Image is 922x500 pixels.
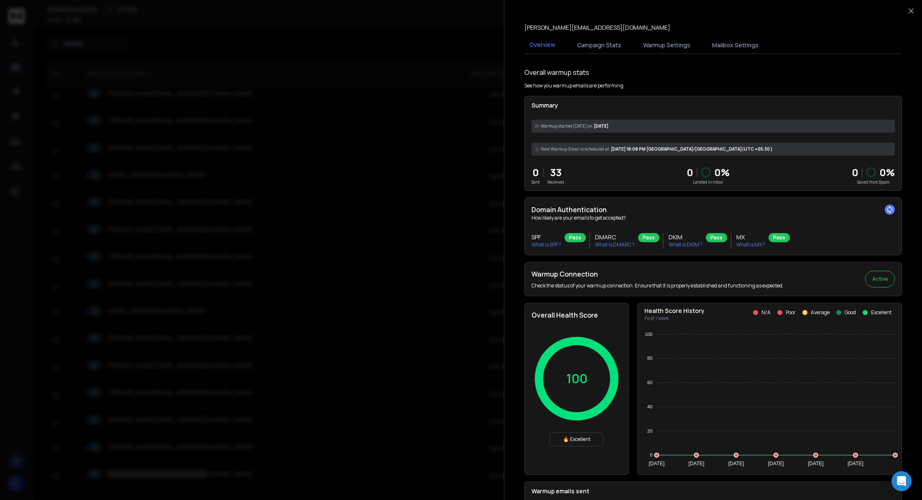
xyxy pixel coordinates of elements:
[531,310,622,320] h2: Overall Health Score
[524,36,560,55] button: Overview
[706,233,727,242] div: Pass
[811,309,830,316] p: Average
[669,233,702,241] h3: DKIM
[531,143,895,156] div: [DATE] 18:08 PM [GEOGRAPHIC_DATA]/[GEOGRAPHIC_DATA] (UTC +05:30 )
[687,166,693,179] p: 0
[761,309,771,316] p: N/A
[650,452,652,457] tspan: 0
[572,36,626,54] button: Campaign Stats
[852,165,858,179] strong: 0
[728,461,744,467] tspan: [DATE]
[707,36,764,54] button: Mailbox Settings
[549,432,604,446] div: 🔥 Excellent
[852,179,895,185] p: Saved from Spam
[595,233,635,241] h3: DMARC
[687,179,730,185] p: Landed in Inbox
[564,233,586,242] div: Pass
[689,461,705,467] tspan: [DATE]
[524,67,589,77] h1: Overall warmup stats
[879,166,895,179] p: 0 %
[524,23,670,32] p: [PERSON_NAME][EMAIL_ADDRESS][DOMAIN_NAME]
[891,471,912,491] div: Open Intercom Messenger
[645,332,652,337] tspan: 100
[638,36,695,54] button: Warmup Settings
[566,371,587,386] p: 100
[541,146,609,152] span: Next Warmup Email is scheduled at
[531,166,540,179] p: 0
[736,233,765,241] h3: MX
[644,315,705,322] p: Past 1 week
[531,487,895,495] p: Warmup emails sent
[669,241,702,248] p: What is DKIM ?
[531,101,895,110] p: Summary
[647,404,652,409] tspan: 40
[845,309,856,316] p: Good
[531,179,540,185] p: Sent
[649,461,664,467] tspan: [DATE]
[531,282,784,289] p: Check the status of your warmup connection. Ensure that it is properly established and functionin...
[595,241,635,248] p: What is DMARC ?
[644,307,705,315] p: Health Score History
[524,82,623,89] p: See how you warmup emails are performing
[547,166,564,179] p: 33
[647,356,652,361] tspan: 80
[769,233,790,242] div: Pass
[531,215,895,221] p: How likely are your emails to get accepted?
[808,461,824,467] tspan: [DATE]
[647,428,652,433] tspan: 20
[531,241,561,248] p: What is SPF ?
[871,309,891,316] p: Excellent
[768,461,784,467] tspan: [DATE]
[714,166,730,179] p: 0 %
[547,179,564,185] p: Received
[531,205,895,215] h2: Domain Authentication
[531,233,561,241] h3: SPF
[786,309,796,316] p: Poor
[541,123,592,129] span: Warmup started [DATE] on
[531,120,895,133] div: [DATE]
[638,233,659,242] div: Pass
[647,380,652,385] tspan: 60
[736,241,765,248] p: What is MX ?
[848,461,863,467] tspan: [DATE]
[865,271,895,287] button: Active
[531,269,784,279] h2: Warmup Connection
